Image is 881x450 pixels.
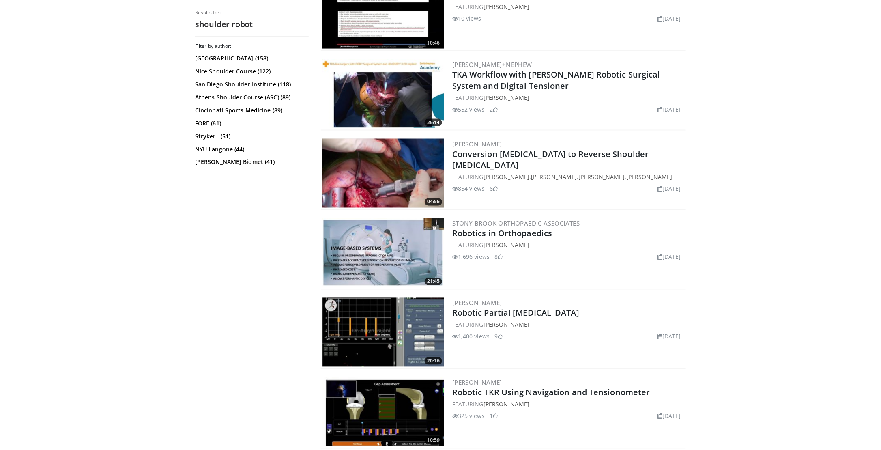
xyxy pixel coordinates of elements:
[657,412,681,420] li: [DATE]
[494,332,503,341] li: 9
[452,387,650,398] a: Robotic TKR Using Navigation and Tensionometer
[322,377,444,446] a: 10:59
[195,67,307,75] a: Nice Shoulder Course (122)
[452,185,485,193] li: 854 views
[490,185,498,193] li: 6
[452,228,552,239] a: Robotics in Orthopaedics
[657,105,681,114] li: [DATE]
[195,93,307,101] a: Athens Shoulder Course (ASC) (89)
[322,139,444,208] a: 04:56
[452,105,485,114] li: 552 views
[452,140,502,148] a: [PERSON_NAME]
[195,43,309,50] h3: Filter by author:
[452,321,684,329] div: FEATURING
[322,139,444,208] img: 9a80d8db-3505-4387-b959-56739587243e.300x170_q85_crop-smart_upscale.jpg
[452,2,684,11] div: FEATURING
[195,106,307,114] a: Cincinnati Sports Medicine (89)
[483,173,529,181] a: [PERSON_NAME]
[452,220,580,228] a: Stony Brook Orthopaedic Associates
[195,145,307,153] a: NYU Langone (44)
[483,321,529,329] a: [PERSON_NAME]
[452,332,490,341] li: 1,400 views
[195,132,307,140] a: Stryker . (51)
[425,198,442,206] span: 04:56
[452,93,684,102] div: FEATURING
[452,173,684,181] div: FEATURING , , ,
[322,59,444,128] a: 26:14
[494,253,503,261] li: 8
[322,59,444,128] img: a66a0e72-84e9-4e46-8aab-74d70f528821.300x170_q85_crop-smart_upscale.jpg
[579,173,625,181] a: [PERSON_NAME]
[322,298,444,367] img: fcef0cf4-4a4e-41a9-a2d4-99fcdd615f2e.300x170_q85_crop-smart_upscale.jpg
[425,39,442,47] span: 10:46
[195,158,307,166] a: [PERSON_NAME] Biomet (41)
[531,173,577,181] a: [PERSON_NAME]
[322,218,444,287] a: 21:45
[425,119,442,126] span: 26:14
[322,377,444,446] img: 38b4eea0-ac7e-4070-bc4b-d2f8e10734e8.300x170_q85_crop-smart_upscale.jpg
[195,80,307,88] a: San Diego Shoulder Institute (118)
[452,149,649,171] a: Conversion [MEDICAL_DATA] to Reverse Shoulder [MEDICAL_DATA]
[490,105,498,114] li: 2
[322,298,444,367] a: 20:16
[483,400,529,408] a: [PERSON_NAME]
[657,253,681,261] li: [DATE]
[195,9,309,16] p: Results for:
[195,119,307,127] a: FORE (61)
[490,412,498,420] li: 1
[657,332,681,341] li: [DATE]
[452,412,485,420] li: 325 views
[483,3,529,11] a: [PERSON_NAME]
[452,253,490,261] li: 1,696 views
[452,60,532,69] a: [PERSON_NAME]+Nephew
[452,308,579,319] a: Robotic Partial [MEDICAL_DATA]
[322,218,444,287] img: 3810c5c9-f5a1-417a-b065-6e9046ae86bb.300x170_q85_crop-smart_upscale.jpg
[626,173,672,181] a: [PERSON_NAME]
[452,241,684,250] div: FEATURING
[452,299,502,307] a: [PERSON_NAME]
[452,400,684,409] div: FEATURING
[195,19,309,30] h2: shoulder robot
[452,14,481,23] li: 10 views
[657,185,681,193] li: [DATE]
[425,278,442,285] span: 21:45
[452,69,660,91] a: TKA Workflow with [PERSON_NAME] Robotic Surgical System and Digital Tensioner
[425,437,442,444] span: 10:59
[483,241,529,249] a: [PERSON_NAME]
[195,54,307,62] a: [GEOGRAPHIC_DATA] (158)
[657,14,681,23] li: [DATE]
[425,357,442,365] span: 20:16
[483,94,529,101] a: [PERSON_NAME]
[452,379,502,387] a: [PERSON_NAME]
